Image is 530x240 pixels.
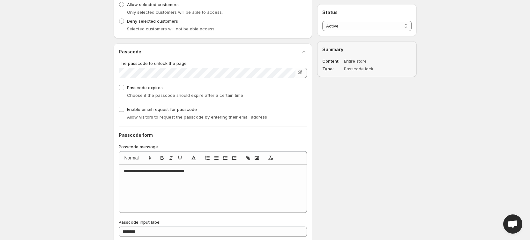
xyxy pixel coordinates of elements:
[119,132,307,138] h2: Passcode form
[127,85,163,90] span: Passcode expires
[127,107,197,112] span: Enable email request for passcode
[322,58,343,64] dt: Content :
[127,26,215,31] span: Selected customers will not be able access.
[119,61,187,66] span: The passcode to unlock the page
[322,66,343,72] dt: Type :
[127,93,243,98] span: Choose if the passcode should expire after a certain time
[119,220,160,225] span: Passcode input label
[127,114,267,120] span: Allow visitors to request the passcode by entering their email address
[344,58,393,64] dd: Entire store
[127,2,179,7] span: Allow selected customers
[503,214,522,234] div: Open chat
[322,46,411,53] h2: Summary
[119,49,141,55] h2: Passcode
[119,143,307,150] p: Passcode message
[344,66,393,72] dd: Passcode lock
[322,9,411,16] h2: Status
[127,10,223,15] span: Only selected customers will be able to access.
[127,19,178,24] span: Deny selected customers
